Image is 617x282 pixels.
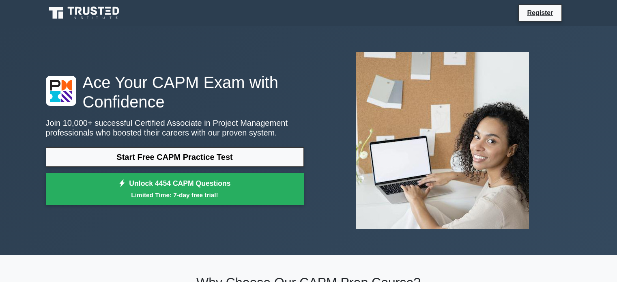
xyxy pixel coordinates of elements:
[46,73,304,112] h1: Ace Your CAPM Exam with Confidence
[46,118,304,138] p: Join 10,000+ successful Certified Associate in Project Management professionals who boosted their...
[46,173,304,205] a: Unlock 4454 CAPM QuestionsLimited Time: 7-day free trial!
[522,8,558,18] a: Register
[46,147,304,167] a: Start Free CAPM Practice Test
[56,190,294,200] small: Limited Time: 7-day free trial!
